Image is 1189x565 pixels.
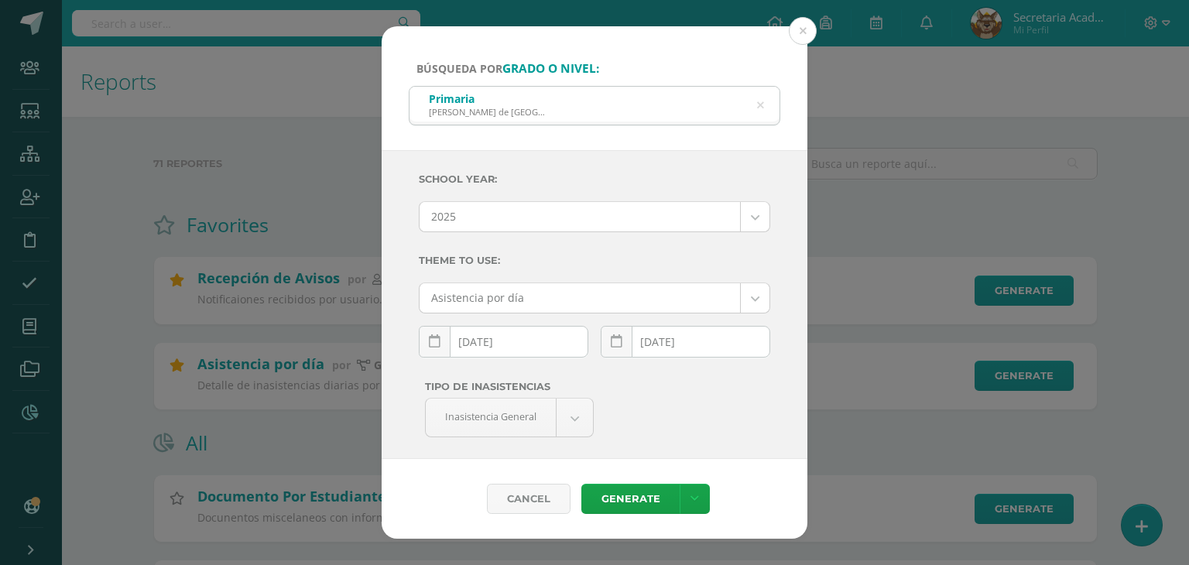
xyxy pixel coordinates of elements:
[425,376,594,398] label: Tipo de Inasistencias
[502,60,599,77] strong: grado o nivel:
[419,245,770,276] label: Theme to use:
[789,17,817,45] button: Close (Esc)
[431,283,728,313] span: Asistencia por día
[426,399,593,437] a: Inasistencia General
[420,327,588,357] input: Fecha de inicio
[429,91,549,106] div: Primaria
[416,61,599,76] span: Búsqueda por
[409,87,780,125] input: ej. Primero primaria, etc.
[487,484,571,514] div: Cancel
[420,202,769,231] a: 2025
[429,106,549,118] div: [PERSON_NAME] de [GEOGRAPHIC_DATA]
[420,283,769,313] a: Asistencia por día
[431,202,728,231] span: 2025
[581,484,680,514] a: Generate
[601,327,769,357] input: Fecha de Fin
[445,399,536,435] span: Inasistencia General
[419,163,770,195] label: School year:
